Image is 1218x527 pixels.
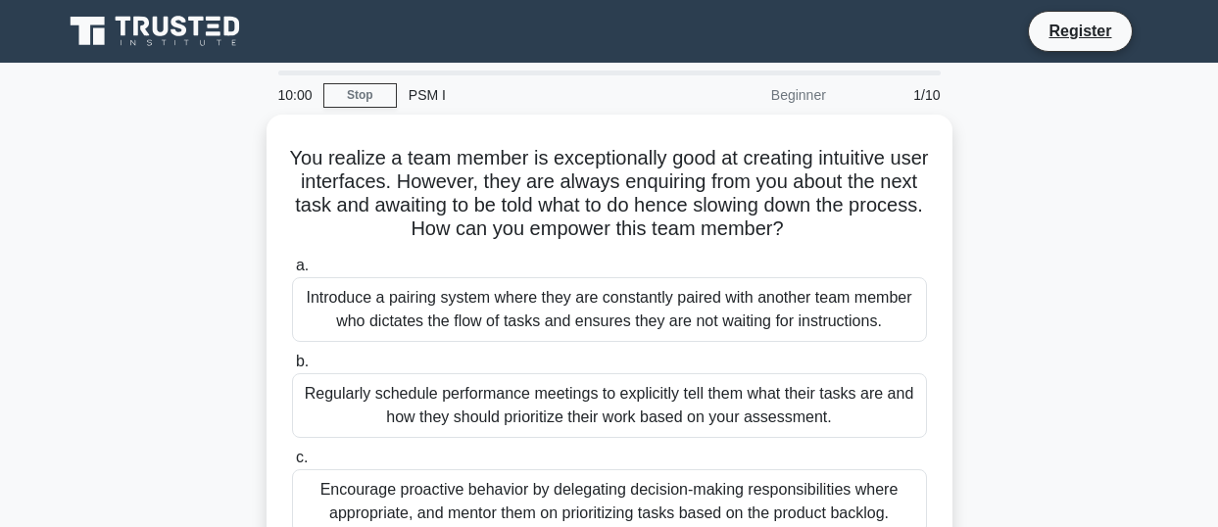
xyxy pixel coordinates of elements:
[267,75,323,115] div: 10:00
[296,449,308,465] span: c.
[838,75,952,115] div: 1/10
[323,83,397,108] a: Stop
[666,75,838,115] div: Beginner
[292,277,927,342] div: Introduce a pairing system where they are constantly paired with another team member who dictates...
[290,146,929,242] h5: You realize a team member is exceptionally good at creating intuitive user interfaces. However, t...
[296,353,309,369] span: b.
[296,257,309,273] span: a.
[292,373,927,438] div: Regularly schedule performance meetings to explicitly tell them what their tasks are and how they...
[397,75,666,115] div: PSM I
[1037,19,1123,43] a: Register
